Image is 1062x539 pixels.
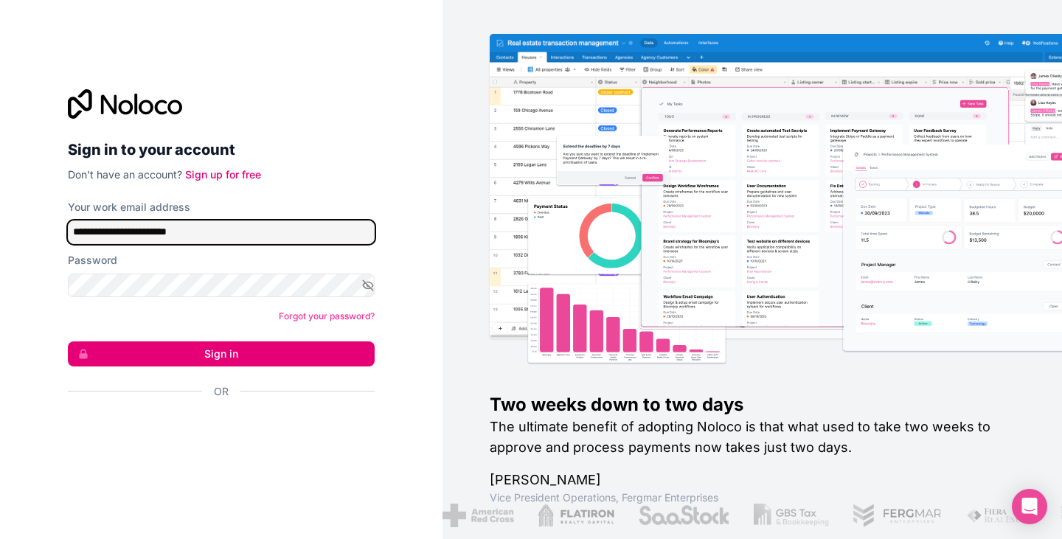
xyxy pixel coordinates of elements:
[68,136,375,163] h2: Sign in to your account
[68,341,375,366] button: Sign in
[490,470,1015,490] h1: [PERSON_NAME]
[948,504,1017,527] img: /assets/fiera-fwj2N5v4.png
[520,504,597,527] img: /assets/flatiron-C8eUkumj.png
[68,220,375,244] input: Email address
[68,274,375,297] input: Password
[279,310,375,321] a: Forgot your password?
[185,168,261,181] a: Sign up for free
[490,490,1015,505] h1: Vice President Operations , Fergmar Enterprises
[1012,489,1047,524] div: Open Intercom Messenger
[490,417,1015,458] h2: The ultimate benefit of adopting Noloco is that what used to take two weeks to approve and proces...
[425,504,496,527] img: /assets/american-red-cross-BAupjrZR.png
[736,504,811,527] img: /assets/gbstax-C-GtDUiK.png
[68,200,190,215] label: Your work email address
[68,253,117,268] label: Password
[834,504,924,527] img: /assets/fergmar-CudnrXN5.png
[60,415,370,448] iframe: Sign in with Google Button
[490,393,1015,417] h1: Two weeks down to two days
[68,168,182,181] span: Don't have an account?
[619,504,712,527] img: /assets/saastock-C6Zbiodz.png
[214,384,229,399] span: Or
